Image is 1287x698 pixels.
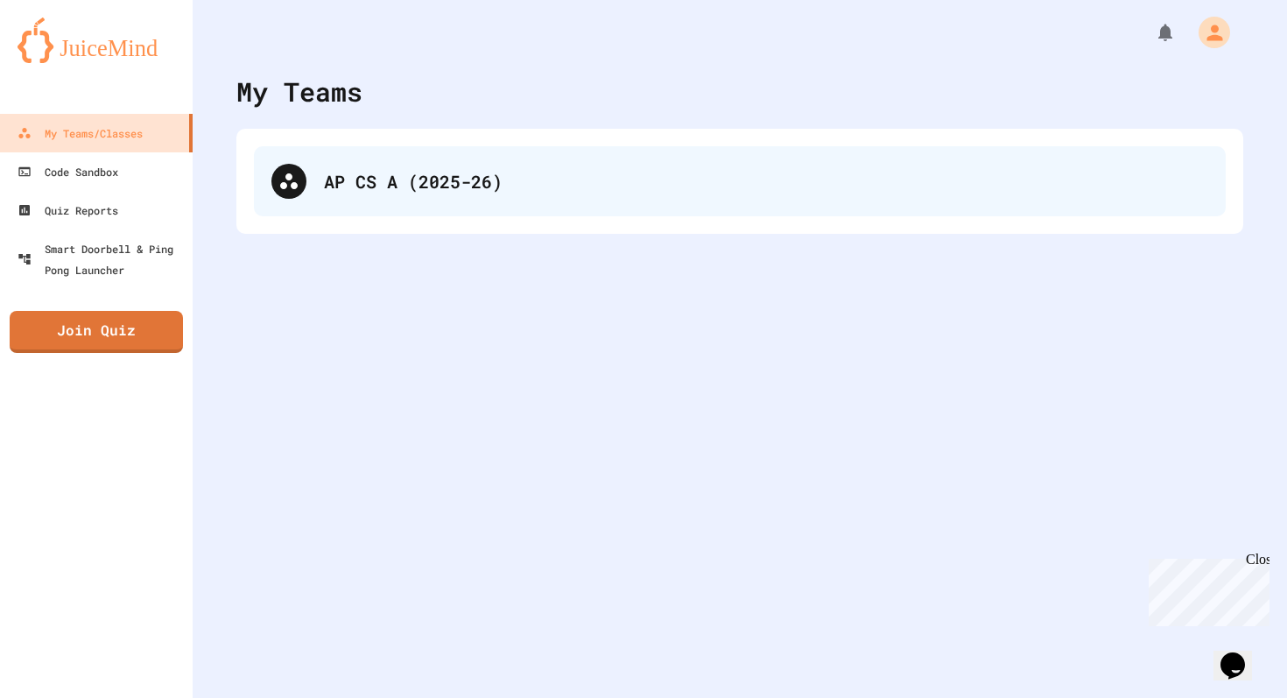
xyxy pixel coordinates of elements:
[18,238,186,280] div: Smart Doorbell & Ping Pong Launcher
[18,161,118,182] div: Code Sandbox
[254,146,1226,216] div: AP CS A (2025-26)
[18,123,143,144] div: My Teams/Classes
[1142,552,1269,626] iframe: chat widget
[324,168,1208,194] div: AP CS A (2025-26)
[1213,628,1269,680] iframe: chat widget
[1122,18,1180,47] div: My Notifications
[10,311,183,353] a: Join Quiz
[236,72,362,111] div: My Teams
[7,7,121,111] div: Chat with us now!Close
[18,18,175,63] img: logo-orange.svg
[1180,12,1234,53] div: My Account
[18,200,118,221] div: Quiz Reports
